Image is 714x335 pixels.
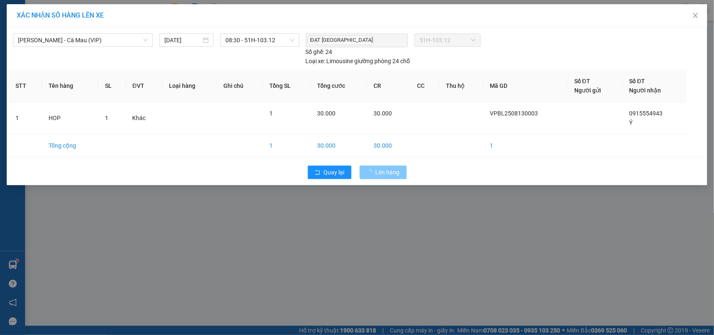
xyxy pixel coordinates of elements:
[411,70,440,102] th: CC
[126,102,163,134] td: Khác
[366,169,376,175] span: loading
[9,102,42,134] td: 1
[490,110,538,117] span: VPBL2508130003
[308,36,374,45] span: ĐẠT [GEOGRAPHIC_DATA]
[692,12,699,19] span: close
[10,10,52,52] img: logo.jpg
[98,70,126,102] th: SL
[269,110,273,117] span: 1
[630,78,645,84] span: Số ĐT
[310,70,367,102] th: Tổng cước
[484,134,568,157] td: 1
[317,110,335,117] span: 30.000
[42,134,98,157] td: Tổng cộng
[306,56,325,66] span: Loại xe:
[420,34,476,46] span: 51H-103.12
[315,169,320,176] span: rollback
[217,70,263,102] th: Ghi chú
[263,134,310,157] td: 1
[17,11,104,19] span: XÁC NHẬN SỐ HÀNG LÊN XE
[306,56,410,66] div: Limousine giường phòng 24 chỗ
[324,168,345,177] span: Quay lại
[367,70,410,102] th: CR
[310,134,367,157] td: 30.000
[162,70,217,102] th: Loại hàng
[684,4,707,28] button: Close
[306,47,325,56] span: Số ghế:
[484,70,568,102] th: Mã GD
[574,87,601,94] span: Người gửi
[308,166,351,179] button: rollbackQuay lại
[439,70,484,102] th: Thu hộ
[78,31,350,41] li: Hotline: 02839552959
[78,20,350,31] li: 26 Phó Cơ Điều, Phường 12
[9,70,42,102] th: STT
[376,168,400,177] span: Lên hàng
[18,34,148,46] span: Hồ Chí Minh - Cà Mau (VIP)
[360,166,407,179] button: Lên hàng
[10,61,146,74] b: GỬI : VP [PERSON_NAME]
[306,47,333,56] div: 24
[42,102,98,134] td: HOP
[374,110,392,117] span: 30.000
[367,134,410,157] td: 30.000
[164,36,201,45] input: 13/08/2025
[225,34,294,46] span: 08:30 - 51H-103.12
[42,70,98,102] th: Tên hàng
[263,70,310,102] th: Tổng SL
[126,70,163,102] th: ĐVT
[630,87,661,94] span: Người nhận
[574,78,590,84] span: Số ĐT
[630,110,663,117] span: 0915554943
[105,115,108,121] span: 1
[630,119,633,126] span: Ý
